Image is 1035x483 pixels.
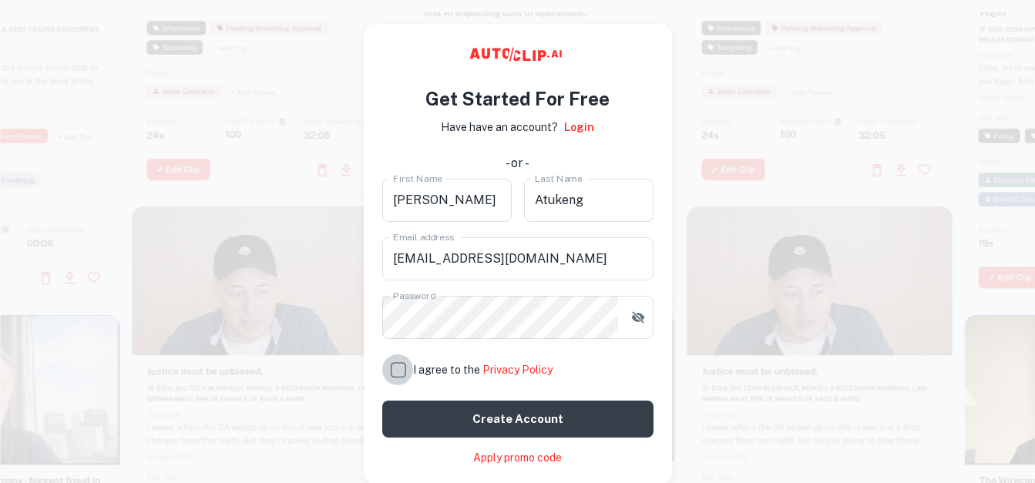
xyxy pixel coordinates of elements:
div: - or - [506,154,529,173]
p: Have have an account? [441,119,558,136]
label: Password [393,289,435,302]
label: First Name [393,172,442,185]
label: Email address [393,230,454,243]
span: I agree to the [413,364,553,376]
button: Create account [382,401,654,438]
label: Last Name [535,172,583,185]
a: Privacy Policy [482,364,553,376]
h4: Get Started For Free [425,85,610,112]
a: Apply promo code [473,450,562,466]
a: Login [564,119,594,136]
